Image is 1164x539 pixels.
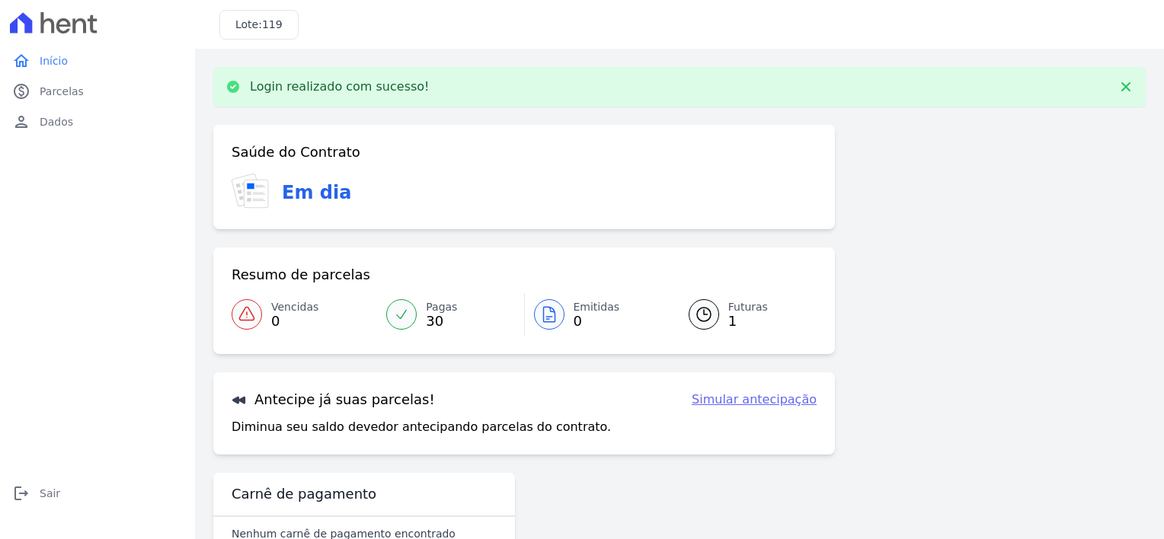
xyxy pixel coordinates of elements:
[6,46,189,76] a: homeInício
[6,76,189,107] a: paidParcelas
[232,485,376,503] h3: Carnê de pagamento
[235,17,283,33] h3: Lote:
[232,293,377,336] a: Vencidas 0
[426,299,457,315] span: Pagas
[6,107,189,137] a: personDados
[12,52,30,70] i: home
[12,113,30,131] i: person
[40,53,68,69] span: Início
[262,18,283,30] span: 119
[426,315,457,327] span: 30
[271,315,318,327] span: 0
[40,114,73,129] span: Dados
[6,478,189,509] a: logoutSair
[670,293,817,336] a: Futuras 1
[232,143,360,161] h3: Saúde do Contrato
[40,486,60,501] span: Sair
[692,391,817,409] a: Simular antecipação
[12,82,30,100] i: paid
[282,179,351,206] h3: Em dia
[574,299,620,315] span: Emitidas
[232,418,611,436] p: Diminua seu saldo devedor antecipando parcelas do contrato.
[232,266,370,284] h3: Resumo de parcelas
[12,484,30,502] i: logout
[271,299,318,315] span: Vencidas
[728,299,768,315] span: Futuras
[728,315,768,327] span: 1
[232,391,435,409] h3: Antecipe já suas parcelas!
[525,293,670,336] a: Emitidas 0
[40,84,84,99] span: Parcelas
[250,79,430,94] p: Login realizado com sucesso!
[574,315,620,327] span: 0
[377,293,523,336] a: Pagas 30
